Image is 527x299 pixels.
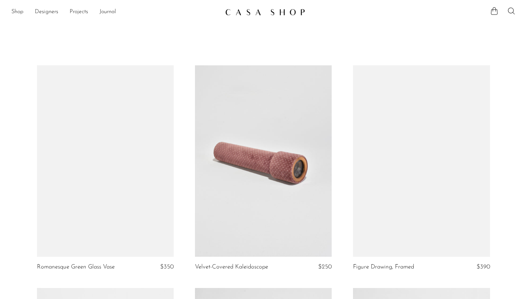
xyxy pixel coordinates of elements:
[318,264,332,270] span: $250
[11,6,219,18] nav: Desktop navigation
[35,7,58,17] a: Designers
[477,264,490,270] span: $390
[37,264,115,270] a: Romanesque Green Glass Vase
[11,7,23,17] a: Shop
[11,6,219,18] ul: NEW HEADER MENU
[195,264,268,270] a: Velvet-Covered Kaleidoscope
[70,7,88,17] a: Projects
[160,264,174,270] span: $350
[99,7,116,17] a: Journal
[353,264,414,270] a: Figure Drawing, Framed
